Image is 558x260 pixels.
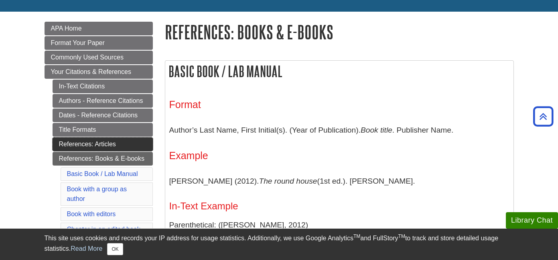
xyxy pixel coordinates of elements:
[353,233,360,239] sup: TM
[53,109,153,122] a: Dates - Reference Citations
[67,186,127,202] a: Book with a group as author
[45,233,514,255] div: This site uses cookies and records your IP address for usage statistics. Additionally, we use Goo...
[51,25,82,32] span: APA Home
[169,119,509,142] p: Author’s Last Name, First Initial(s). (Year of Publication). . Publisher Name.
[169,201,509,211] h4: In-Text Example
[45,22,153,35] a: APA Home
[45,36,153,50] a: Format Your Paper
[53,137,153,151] a: References: Articles
[71,245,102,252] a: Read More
[51,54,124,61] span: Commonly Used Sources
[51,39,105,46] span: Format Your Paper
[398,233,405,239] sup: TM
[169,150,509,162] h3: Example
[67,211,116,217] a: Book with editors
[259,177,317,185] i: The round house
[506,212,558,229] button: Library Chat
[45,51,153,64] a: Commonly Used Sources
[361,126,392,134] i: Book title
[169,99,509,111] h3: Format
[165,22,514,42] h1: References: Books & E-books
[53,94,153,108] a: Authors - Reference Citations
[67,226,140,233] a: Chapter in an edited book
[51,68,131,75] span: Your Citations & References
[67,170,138,177] a: Basic Book / Lab Manual
[53,80,153,93] a: In-Text Citations
[169,219,509,231] p: Parenthetical: ([PERSON_NAME], 2012)
[165,61,513,82] h2: Basic Book / Lab Manual
[53,152,153,166] a: References: Books & E-books
[45,65,153,79] a: Your Citations & References
[53,123,153,137] a: Title Formats
[107,243,123,255] button: Close
[169,170,509,193] p: [PERSON_NAME] (2012). (1st ed.). [PERSON_NAME].
[530,111,556,122] a: Back to Top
